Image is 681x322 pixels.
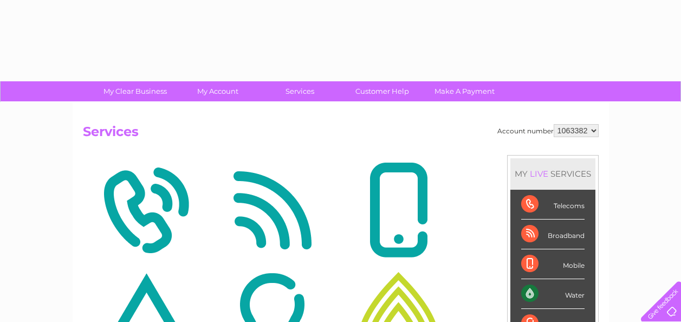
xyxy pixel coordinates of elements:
a: Make A Payment [420,81,509,101]
a: My Account [173,81,262,101]
div: Account number [497,124,599,137]
div: Water [521,279,585,309]
a: Services [255,81,345,101]
a: My Clear Business [90,81,180,101]
div: Broadband [521,220,585,249]
img: Mobile [338,158,459,263]
div: Mobile [521,249,585,279]
h2: Services [83,124,599,145]
div: LIVE [528,169,550,179]
div: MY SERVICES [510,158,595,189]
img: Broadband [212,158,333,263]
a: Customer Help [338,81,427,101]
img: Telecoms [86,158,206,263]
div: Telecoms [521,190,585,220]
